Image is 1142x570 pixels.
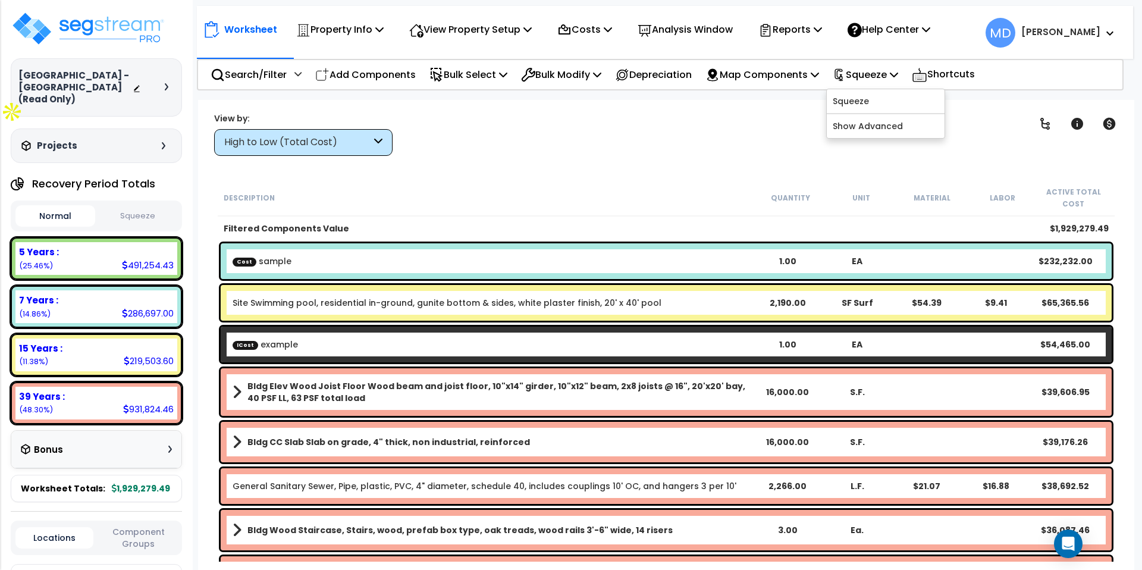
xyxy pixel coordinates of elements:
div: S.F. [823,386,892,398]
b: 5 Years : [19,246,59,258]
div: 286,697.00 [122,307,174,320]
p: Costs [557,21,612,37]
p: Search/Filter [211,67,287,83]
p: Squeeze [833,67,898,83]
p: Depreciation [615,67,692,83]
a: Assembly Title [233,380,753,404]
p: Analysis Window [638,21,733,37]
a: Custom Item [233,339,298,350]
span: Cost [233,257,256,266]
a: Individual Item [233,297,661,309]
b: Filtered Components Value [224,223,349,234]
div: High to Low (Total Cost) [224,136,371,149]
button: Normal [15,205,95,227]
div: 931,824.46 [123,403,174,415]
span: ICost [233,340,258,349]
div: Open Intercom Messenger [1054,530,1083,558]
p: Reports [758,21,822,37]
p: View Property Setup [409,21,532,37]
small: Unit [852,193,870,203]
a: Assembly Title [233,434,753,450]
a: Squeeze [827,89,945,113]
div: 3.00 [753,524,823,536]
span: MD [986,18,1015,48]
img: logo_pro_r.png [11,11,165,46]
div: $39,176.26 [1031,436,1100,448]
small: Quantity [771,193,810,203]
b: Bldg Elev Wood Joist Floor Wood beam and joist floor, 10"x14" girder, 10"x12" beam, 2x8 joists @ ... [247,380,753,404]
div: S.F. [823,436,892,448]
div: 491,254.43 [122,259,174,271]
a: Individual Item [233,480,736,492]
span: Worksheet Totals: [21,483,105,494]
div: 2,266.00 [753,480,823,492]
div: EA [823,255,892,267]
h3: [GEOGRAPHIC_DATA] - [GEOGRAPHIC_DATA] (Read Only) [18,70,133,105]
small: (14.86%) [19,309,51,319]
div: 1.00 [753,339,823,350]
small: Labor [990,193,1015,203]
p: Add Components [315,67,416,83]
small: (48.30%) [19,405,53,415]
b: [PERSON_NAME] [1021,26,1100,38]
small: Description [224,193,275,203]
p: Worksheet [224,21,277,37]
small: Material [914,193,950,203]
small: (25.46%) [19,261,53,271]
div: $36,087.46 [1031,524,1100,536]
div: $54,465.00 [1031,339,1100,350]
b: 1,929,279.49 [112,483,170,494]
h4: Recovery Period Totals [32,178,155,190]
p: Property Info [296,21,384,37]
p: Help Center [848,21,930,37]
div: $232,232.00 [1031,255,1100,267]
div: $21.07 [892,480,961,492]
button: Component Groups [99,525,177,550]
a: Show Advanced [827,114,945,138]
small: Active Total Cost [1046,187,1101,209]
a: Custom Item [233,255,291,267]
div: Shortcuts [905,60,981,89]
div: Depreciation [608,61,698,89]
p: Map Components [705,67,819,83]
b: Bldg Wood Staircase, Stairs, wood, prefab box type, oak treads, wood rails 3'-6" wide, 14 risers [247,524,673,536]
h3: Bonus [34,445,63,455]
b: $1,929,279.49 [1050,223,1109,234]
b: Bldg CC Slab Slab on grade, 4" thick, non industrial, reinforced [247,436,530,448]
div: Add Components [309,61,422,89]
div: EA [823,339,892,350]
div: L.F. [823,480,892,492]
b: 39 Years : [19,390,65,403]
h3: Projects [37,140,77,152]
div: 16,000.00 [753,386,823,398]
div: Ea. [823,524,892,536]
button: Squeeze [98,206,178,227]
div: $38,692.52 [1031,480,1100,492]
div: $65,365.56 [1031,297,1100,309]
p: Bulk Select [429,67,507,83]
div: $16.88 [961,480,1031,492]
p: Shortcuts [912,66,975,83]
div: $9.41 [961,297,1031,309]
div: 2,190.00 [753,297,823,309]
a: Assembly Title [233,522,753,538]
button: Locations [15,527,93,549]
div: 219,503.60 [124,355,174,367]
small: (11.38%) [19,356,48,367]
b: 15 Years : [19,342,62,355]
div: $54.39 [892,297,961,309]
div: SF Surf [823,297,892,309]
b: 7 Years : [19,294,58,306]
p: Bulk Modify [521,67,601,83]
div: $39,606.95 [1031,386,1100,398]
div: 1.00 [753,255,823,267]
div: 16,000.00 [753,436,823,448]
